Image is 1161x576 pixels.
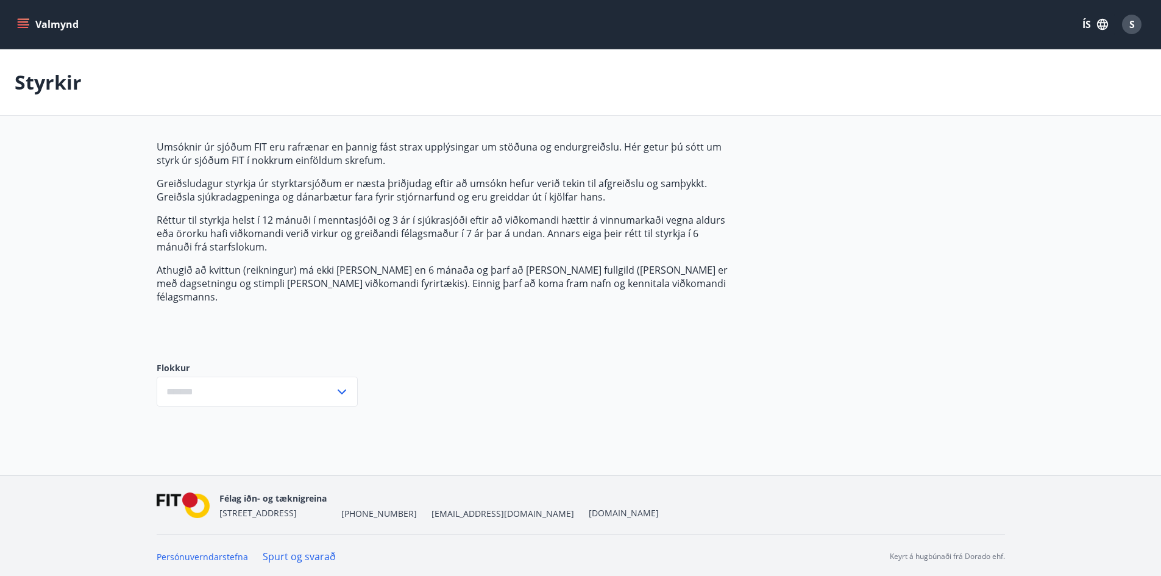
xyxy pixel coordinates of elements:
p: Keyrt á hugbúnaði frá Dorado ehf. [890,551,1005,562]
img: FPQVkF9lTnNbbaRSFyT17YYeljoOGk5m51IhT0bO.png [157,492,210,519]
p: Umsóknir úr sjóðum FIT eru rafrænar en þannig fást strax upplýsingar um stöðuna og endurgreiðslu.... [157,140,732,167]
button: S [1117,10,1146,39]
button: ÍS [1076,13,1115,35]
p: Athugið að kvittun (reikningur) má ekki [PERSON_NAME] en 6 mánaða og þarf að [PERSON_NAME] fullgi... [157,263,732,304]
p: Styrkir [15,69,82,96]
a: Persónuverndarstefna [157,551,248,563]
a: [DOMAIN_NAME] [589,507,659,519]
p: Réttur til styrkja helst í 12 mánuði í menntasjóði og 3 ár í sjúkrasjóði eftir að viðkomandi hætt... [157,213,732,254]
span: [PHONE_NUMBER] [341,508,417,520]
span: Félag iðn- og tæknigreina [219,492,327,504]
p: Greiðsludagur styrkja úr styrktarsjóðum er næsta þriðjudag eftir að umsókn hefur verið tekin til ... [157,177,732,204]
span: [STREET_ADDRESS] [219,507,297,519]
a: Spurt og svarað [263,550,336,563]
button: menu [15,13,83,35]
span: S [1129,18,1135,31]
label: Flokkur [157,362,358,374]
span: [EMAIL_ADDRESS][DOMAIN_NAME] [431,508,574,520]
